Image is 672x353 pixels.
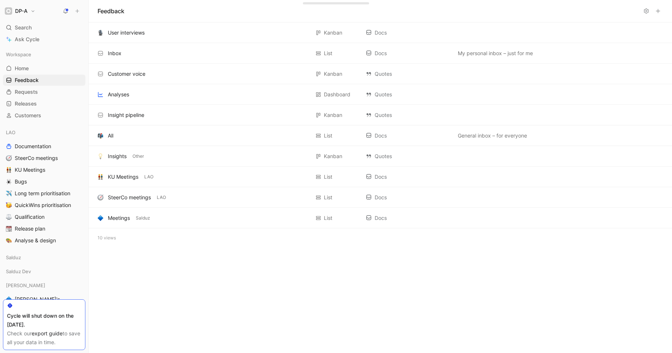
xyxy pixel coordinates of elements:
[4,154,13,163] button: 🧭
[89,84,672,105] div: AnalysesDashboard QuotesView actions
[4,295,13,304] button: 🔷
[7,311,81,329] div: Cycle will shut down on the [DATE].
[456,49,534,58] button: My personal inbox – just for me
[108,28,145,37] div: User interviews
[108,172,138,181] div: KU Meetings
[324,111,342,120] div: Kanban
[3,164,85,175] a: 👬KU Meetings
[89,64,672,84] div: Customer voiceKanban QuotesView actions
[324,214,332,222] div: List
[157,194,166,201] span: LAO
[98,195,103,200] img: 🧭
[3,266,85,279] div: Salduz Dev
[108,214,130,222] div: Meetings
[3,127,85,138] div: LAO
[6,167,12,173] img: 👬
[155,194,167,201] button: LAO
[3,98,85,109] a: Releases
[7,329,81,347] div: Check our to save all your data in time.
[3,252,85,263] div: Salduz
[6,179,12,185] img: 🕷️
[3,127,85,246] div: LAODocumentation🧭SteerCo meetings👬KU Meetings🕷️Bugs✈️Long term prioritisation🥳QuickWins prioritis...
[15,100,37,107] span: Releases
[15,143,51,150] span: Documentation
[15,76,39,84] span: Feedback
[108,90,129,99] div: Analyses
[6,238,12,243] img: 🎨
[96,193,105,202] button: 🧭
[3,75,85,86] a: Feedback
[6,155,12,161] img: 🧭
[134,215,152,221] button: Salduz
[4,177,13,186] button: 🕷️
[6,214,12,220] img: ⚖️
[324,172,332,181] div: List
[3,6,37,16] button: DP-ADP-A
[15,225,45,232] span: Release plan
[3,211,85,222] a: ⚖️Qualification
[98,153,103,159] img: 💡
[3,34,85,45] a: Ask Cycle
[6,254,21,261] span: Salduz
[15,202,71,209] span: QuickWins prioritisation
[3,110,85,121] a: Customers
[108,131,113,140] div: All
[89,208,672,228] div: 🔷MeetingsSalduzList DocsView actions
[32,330,63,336] a: export guide
[3,86,85,97] a: Requests
[96,214,105,222] button: 🔷
[366,90,450,99] div: Quotes
[15,23,32,32] span: Search
[15,178,27,185] span: Bugs
[96,28,105,37] button: 🎙️
[108,69,145,78] div: Customer voice
[4,224,13,233] button: 📆
[6,202,12,208] img: 🥳
[6,226,12,232] img: 📆
[98,30,103,36] img: 🎙️
[6,190,12,196] img: ✈️
[96,172,105,181] button: 👬
[3,176,85,187] a: 🕷️Bugs
[4,236,13,245] button: 🎨
[15,296,60,303] span: [PERSON_NAME]'s
[89,167,672,187] div: 👬KU MeetingsLAOList DocsView actions
[324,69,342,78] div: Kanban
[98,133,103,139] img: 📬
[89,43,672,64] div: InboxList DocsMy personal inbox – just for meView actions
[15,112,41,119] span: Customers
[5,7,12,15] img: DP-A
[4,201,13,210] button: 🥳
[366,69,450,78] div: Quotes
[456,131,528,140] button: General inbox – for everyone
[98,174,103,180] img: 👬
[108,111,144,120] div: Insight pipeline
[366,193,450,202] div: Docs
[89,228,672,247] div: 10 views
[324,49,332,58] div: List
[366,131,450,140] div: Docs
[6,268,31,275] span: Salduz Dev
[96,131,105,140] button: 📬
[89,22,672,43] div: 🎙️User interviewsKanban DocsView actions
[3,235,85,246] a: 🎨Analyse & design
[324,152,342,161] div: Kanban
[458,49,533,58] span: My personal inbox – just for me
[324,131,332,140] div: List
[6,129,15,136] span: LAO
[108,152,127,161] div: Insights
[3,22,85,33] div: Search
[324,28,342,37] div: Kanban
[15,88,38,96] span: Requests
[324,90,350,99] div: Dashboard
[108,49,121,58] div: Inbox
[366,214,450,222] div: Docs
[3,141,85,152] a: Documentation
[366,111,450,120] div: Quotes
[89,146,672,167] div: 💡InsightsOtherKanban QuotesView actions
[4,213,13,221] button: ⚖️
[89,105,672,125] div: Insight pipelineKanban QuotesView actions
[366,172,450,181] div: Docs
[3,63,85,74] a: Home
[98,7,124,15] h1: Feedback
